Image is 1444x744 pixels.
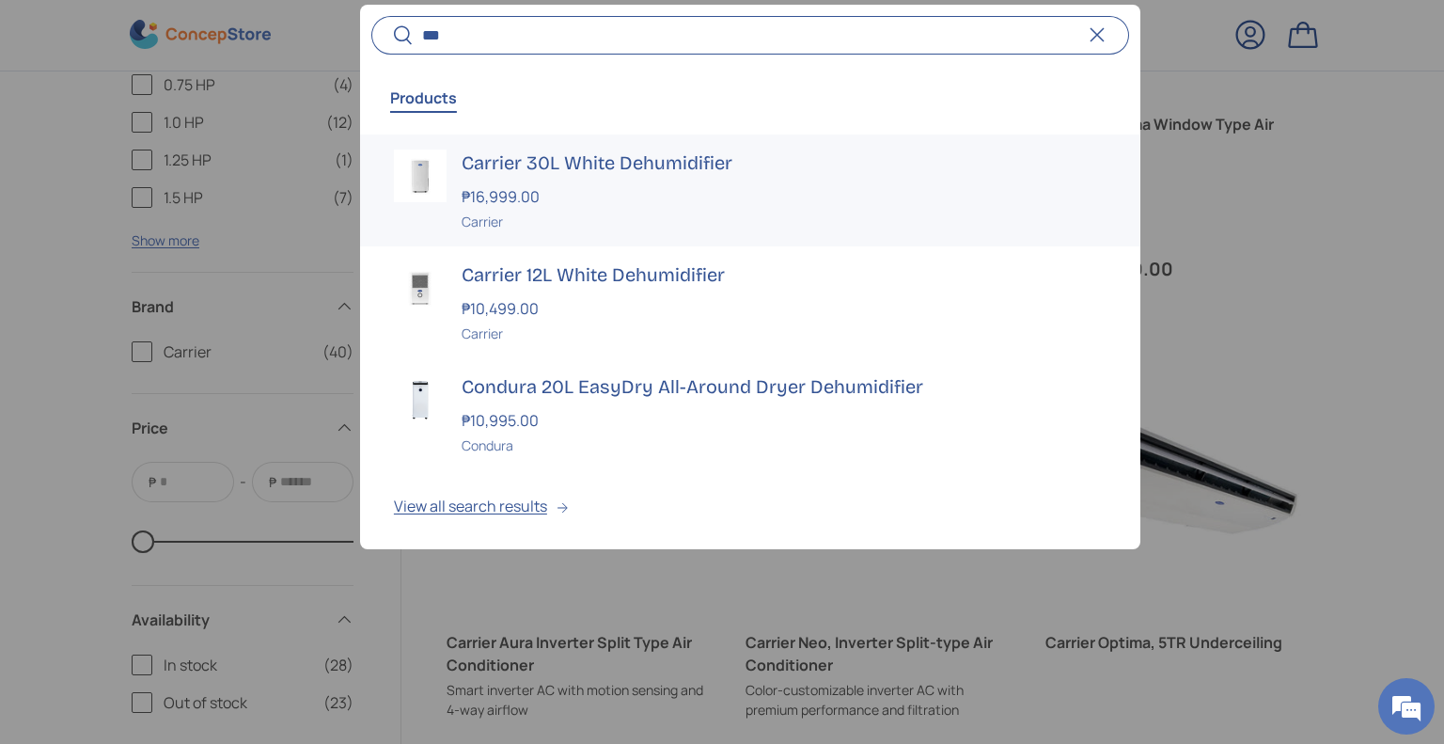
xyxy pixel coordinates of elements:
h3: Carrier 12L White Dehumidifier [462,261,1107,288]
a: carrier-dehumidifier-12-liter-full-view-concepstore Carrier 12L White Dehumidifier ₱10,499.00 Car... [360,246,1140,358]
a: carrier-dehumidifier-30-liter-full-view-concepstore Carrier 30L White Dehumidifier ₱16,999.00 Car... [360,135,1140,246]
div: Carrier [462,324,1107,343]
button: View all search results [360,470,1140,549]
button: Products [390,76,457,119]
img: carrier-dehumidifier-12-liter-full-view-concepstore [394,261,447,314]
a: condura-easy-dry-dehumidifier-full-view-concepstore.ph Condura 20L EasyDry All-Around Dryer Dehum... [360,358,1140,470]
strong: ₱10,499.00 [462,298,543,319]
div: Carrier [462,212,1107,231]
img: carrier-dehumidifier-30-liter-full-view-concepstore [394,150,447,202]
strong: ₱10,995.00 [462,410,543,431]
div: Condura [462,435,1107,455]
h3: Condura 20L EasyDry All-Around Dryer Dehumidifier [462,373,1107,400]
h3: Carrier 30L White Dehumidifier [462,150,1107,176]
strong: ₱16,999.00 [462,186,544,207]
img: condura-easy-dry-dehumidifier-full-view-concepstore.ph [394,373,447,426]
